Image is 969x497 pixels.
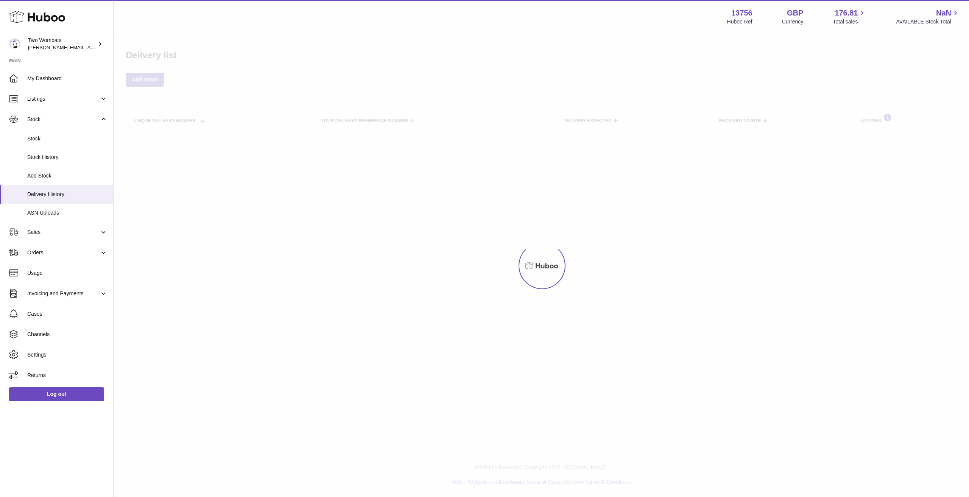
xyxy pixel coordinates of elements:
span: Stock [27,116,100,123]
span: Returns [27,372,107,379]
span: Sales [27,229,100,236]
div: Currency [782,18,804,25]
div: Huboo Ref [727,18,752,25]
span: Stock [27,135,107,142]
span: Cases [27,310,107,318]
a: NaN AVAILABLE Stock Total [896,8,960,25]
a: 176.81 Total sales [833,8,866,25]
img: alan@twowombats.com [9,38,20,50]
span: Listings [27,95,100,103]
span: ASN Uploads [27,209,107,217]
span: [PERSON_NAME][EMAIL_ADDRESS][DOMAIN_NAME] [28,44,152,50]
span: Invoicing and Payments [27,290,100,297]
span: Usage [27,270,107,277]
span: NaN [936,8,951,18]
span: AVAILABLE Stock Total [896,18,960,25]
span: Delivery History [27,191,107,198]
a: Log out [9,387,104,401]
span: 176.81 [835,8,858,18]
span: Settings [27,351,107,358]
span: Add Stock [27,172,107,179]
span: Orders [27,249,100,256]
span: My Dashboard [27,75,107,82]
span: Channels [27,331,107,338]
strong: 13756 [731,8,752,18]
strong: GBP [787,8,803,18]
span: Total sales [833,18,866,25]
div: Two Wombats [28,37,96,51]
span: Stock History [27,154,107,161]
